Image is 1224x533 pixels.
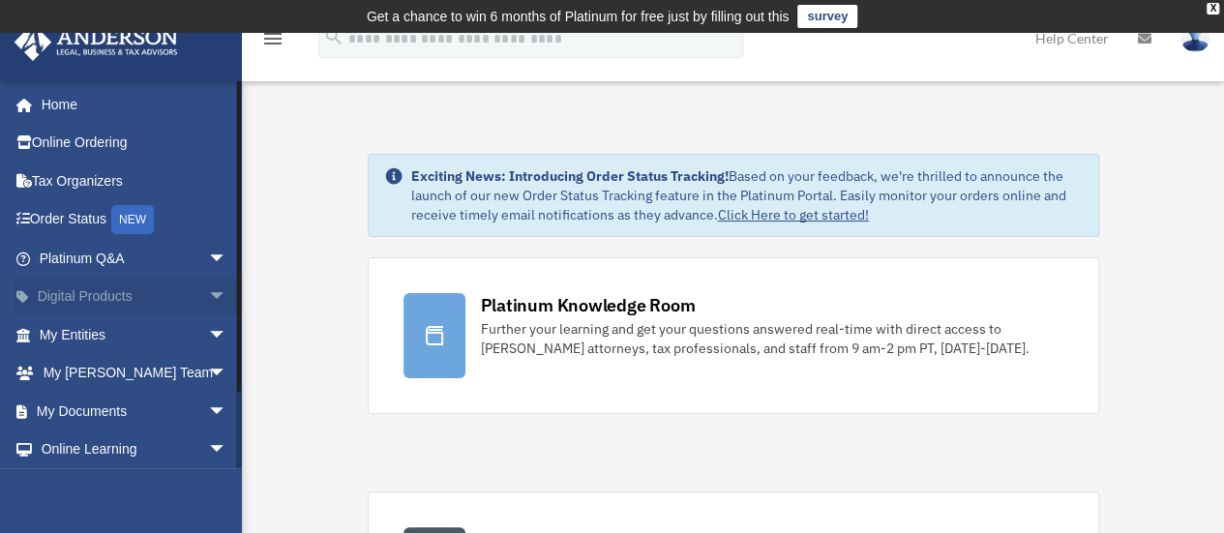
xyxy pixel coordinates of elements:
a: My Documentsarrow_drop_down [14,392,256,430]
a: Platinum Knowledge Room Further your learning and get your questions answered real-time with dire... [368,257,1099,414]
img: User Pic [1180,24,1209,52]
a: Platinum Q&Aarrow_drop_down [14,239,256,278]
i: search [323,26,344,47]
strong: Exciting News: Introducing Order Status Tracking! [411,167,729,185]
div: Based on your feedback, we're thrilled to announce the launch of our new Order Status Tracking fe... [411,166,1083,224]
a: My Entitiesarrow_drop_down [14,315,256,354]
div: NEW [111,205,154,234]
i: menu [261,27,284,50]
a: survey [797,5,857,28]
span: arrow_drop_down [208,430,247,470]
a: Click Here to get started! [718,206,869,223]
a: menu [261,34,284,50]
span: arrow_drop_down [208,392,247,431]
a: Order StatusNEW [14,200,256,240]
a: Online Learningarrow_drop_down [14,430,256,469]
div: Get a chance to win 6 months of Platinum for free just by filling out this [367,5,790,28]
div: Further your learning and get your questions answered real-time with direct access to [PERSON_NAM... [481,319,1063,358]
a: Tax Organizers [14,162,256,200]
a: Home [14,85,247,124]
img: Anderson Advisors Platinum Portal [9,23,184,61]
span: arrow_drop_down [208,278,247,317]
span: arrow_drop_down [208,315,247,355]
a: Online Ordering [14,124,256,163]
span: arrow_drop_down [208,239,247,279]
a: Digital Productsarrow_drop_down [14,278,256,316]
a: My [PERSON_NAME] Teamarrow_drop_down [14,354,256,393]
span: arrow_drop_down [208,354,247,394]
div: Platinum Knowledge Room [481,293,696,317]
div: close [1207,3,1219,15]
